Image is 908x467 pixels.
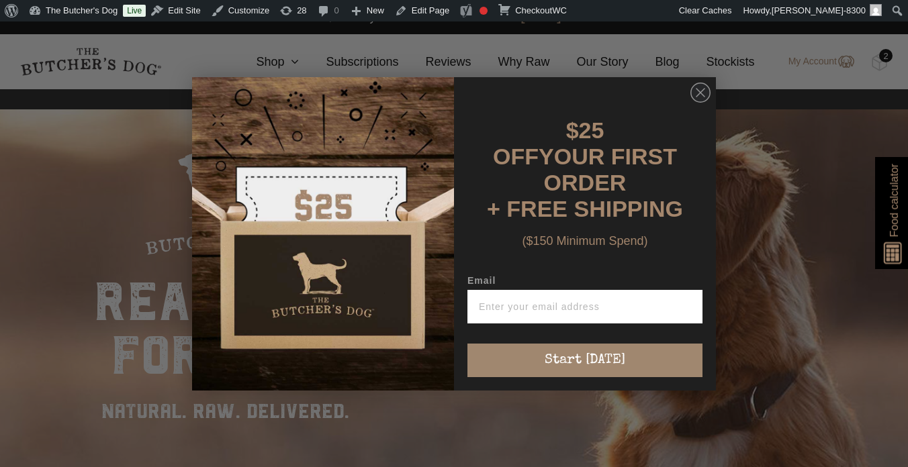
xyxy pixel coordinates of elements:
span: [PERSON_NAME]-8300 [772,5,866,15]
a: Live [123,5,146,17]
div: Focus keyphrase not set [480,7,488,15]
span: $25 OFF [493,117,604,169]
span: ($150 Minimum Spend) [522,234,647,248]
span: Food calculator [886,164,902,237]
label: Email [467,275,702,290]
img: d0d537dc-5429-4832-8318-9955428ea0a1.jpeg [192,77,454,391]
span: YOUR FIRST ORDER + FREE SHIPPING [487,144,683,221]
button: Close dialog [690,83,711,103]
button: Start [DATE] [467,344,702,377]
input: Enter your email address [467,290,702,323]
